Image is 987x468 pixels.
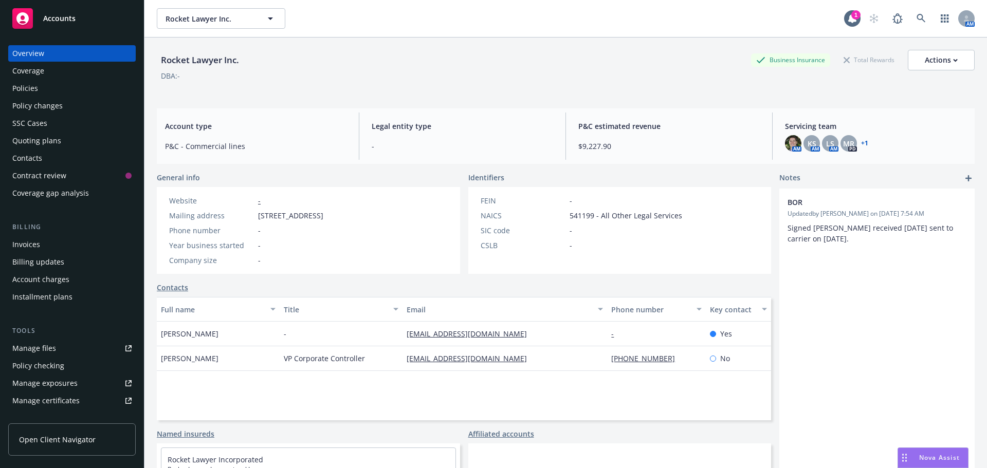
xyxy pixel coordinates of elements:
button: Phone number [607,297,705,322]
span: [PERSON_NAME] [161,328,218,339]
span: - [570,240,572,251]
span: Notes [779,172,800,184]
span: VP Corporate Controller [284,353,365,364]
div: Quoting plans [12,133,61,149]
a: Manage files [8,340,136,357]
span: Account type [165,121,346,132]
span: [STREET_ADDRESS] [258,210,323,221]
span: $9,227.90 [578,141,760,152]
div: BORUpdatedby [PERSON_NAME] on [DATE] 7:54 AMSigned [PERSON_NAME] received [DATE] sent to carrier ... [779,189,975,252]
button: Full name [157,297,280,322]
span: No [720,353,730,364]
span: - [258,240,261,251]
div: Full name [161,304,264,315]
div: SSC Cases [12,115,47,132]
a: Policy checking [8,358,136,374]
div: Manage exposures [12,375,78,391]
button: Rocket Lawyer Inc. [157,8,285,29]
div: Title [284,304,387,315]
span: - [570,225,572,236]
span: [PERSON_NAME] [161,353,218,364]
div: Phone number [611,304,690,315]
div: DBA: - [161,70,180,81]
span: P&C - Commercial lines [165,141,346,152]
a: Installment plans [8,289,136,305]
a: Policies [8,80,136,97]
span: Updated by [PERSON_NAME] on [DATE] 7:54 AM [788,209,966,218]
a: Account charges [8,271,136,288]
div: Total Rewards [838,53,900,66]
a: Affiliated accounts [468,428,534,439]
a: [PHONE_NUMBER] [611,353,683,363]
a: Contract review [8,167,136,184]
div: Tools [8,326,136,336]
a: Start snowing [864,8,884,29]
a: - [611,329,622,339]
div: Manage files [12,340,56,357]
span: - [258,225,261,236]
button: Actions [908,50,975,70]
div: Policy changes [12,98,63,114]
div: Coverage gap analysis [12,185,89,201]
a: Overview [8,45,136,62]
button: Title [280,297,403,322]
span: - [570,195,572,206]
span: BOR [788,197,940,208]
a: Coverage gap analysis [8,185,136,201]
a: Manage certificates [8,392,136,409]
img: photo [785,135,801,152]
span: General info [157,172,200,183]
a: [EMAIL_ADDRESS][DOMAIN_NAME] [407,329,535,339]
div: Rocket Lawyer Inc. [157,53,243,67]
div: Account charges [12,271,69,288]
div: Contract review [12,167,66,184]
span: Servicing team [785,121,966,132]
div: Coverage [12,63,44,79]
div: Key contact [710,304,756,315]
span: Legal entity type [372,121,553,132]
a: Search [911,8,931,29]
div: Invoices [12,236,40,253]
span: Open Client Navigator [19,434,96,445]
a: Invoices [8,236,136,253]
span: Identifiers [468,172,504,183]
a: +1 [861,140,868,146]
div: Billing updates [12,254,64,270]
div: Company size [169,255,254,266]
a: Named insureds [157,428,214,439]
div: Website [169,195,254,206]
button: Nova Assist [898,447,968,468]
span: Manage exposures [8,375,136,391]
div: 1 [851,10,861,20]
span: Yes [720,328,732,339]
div: Mailing address [169,210,254,221]
div: Overview [12,45,44,62]
a: Report a Bug [887,8,908,29]
div: Phone number [169,225,254,236]
a: - [258,196,261,205]
a: Quoting plans [8,133,136,149]
a: Rocket Lawyer Incorporated [168,455,263,464]
div: NAICS [481,210,565,221]
span: 541199 - All Other Legal Services [570,210,682,221]
div: Policy checking [12,358,64,374]
span: KS [808,138,816,149]
div: Actions [925,50,958,70]
span: MR [843,138,854,149]
div: Business Insurance [751,53,830,66]
span: LS [826,138,834,149]
a: Coverage [8,63,136,79]
a: Policy changes [8,98,136,114]
span: P&C estimated revenue [578,121,760,132]
div: Year business started [169,240,254,251]
div: Manage claims [12,410,64,426]
a: [EMAIL_ADDRESS][DOMAIN_NAME] [407,353,535,363]
div: Contacts [12,150,42,166]
a: SSC Cases [8,115,136,132]
a: Accounts [8,4,136,33]
a: Contacts [157,282,188,293]
div: Billing [8,222,136,232]
button: Email [403,297,607,322]
div: CSLB [481,240,565,251]
a: Switch app [935,8,955,29]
